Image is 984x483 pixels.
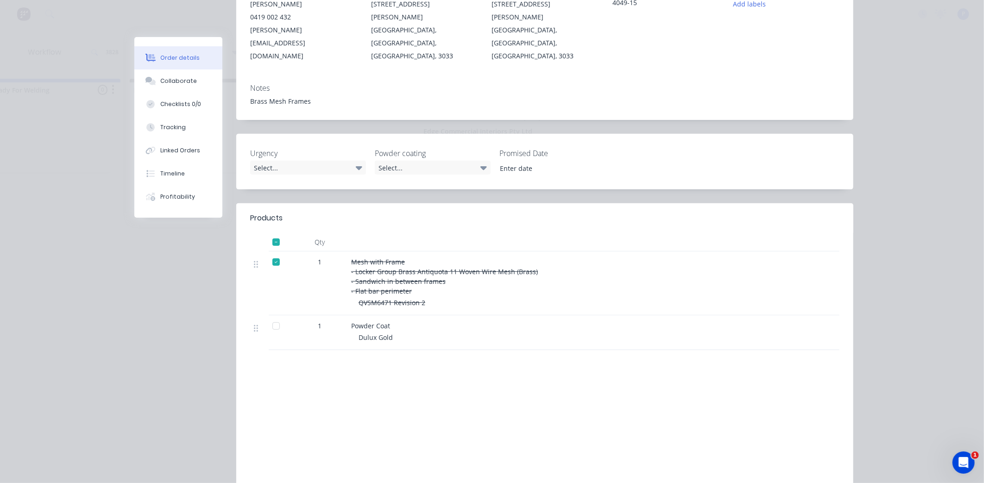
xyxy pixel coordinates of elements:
div: Notes [250,84,839,93]
div: Select... [250,161,366,175]
button: Linked Orders [134,139,222,162]
div: Timeline [160,169,185,178]
button: Timeline [134,162,222,185]
button: Profitability [134,185,222,208]
label: Powder coating [375,148,491,159]
div: Checklists 0/0 [160,100,201,108]
span: 1 [971,452,979,459]
span: 1 [318,257,322,267]
div: [PERSON_NAME][EMAIL_ADDRESS][DOMAIN_NAME] [250,24,356,63]
input: Enter date [493,161,609,175]
div: Select... [375,161,491,175]
span: QVSM6471 Revision 2 [359,298,425,307]
button: Checklists 0/0 [134,93,222,116]
label: Urgency [250,148,366,159]
div: Linked Orders [160,146,200,155]
iframe: Intercom live chat [952,452,975,474]
div: Order details [160,54,200,62]
div: Tracking [160,123,186,132]
div: [GEOGRAPHIC_DATA], [GEOGRAPHIC_DATA], [GEOGRAPHIC_DATA], 3033 [371,24,477,63]
button: Tracking [134,116,222,139]
div: Qty [292,233,347,251]
div: Products [250,213,283,224]
div: Collaborate [160,77,197,85]
span: Dulux Gold [359,333,393,342]
button: Order details [134,46,222,69]
span: Powder Coat [351,321,390,330]
div: Brass Mesh Frames [250,96,839,106]
div: Profitability [160,193,195,201]
span: 1 [318,321,322,331]
button: Collaborate [134,69,222,93]
label: Promised Date [499,148,615,159]
span: Mesh with Frame - Locker Group Brass Antiquota 11 Woven Wire Mesh (Brass) - Sandwich in between f... [351,257,538,295]
div: 0419 002 432 [250,11,356,24]
div: [GEOGRAPHIC_DATA], [GEOGRAPHIC_DATA], [GEOGRAPHIC_DATA], 3033 [492,24,598,63]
